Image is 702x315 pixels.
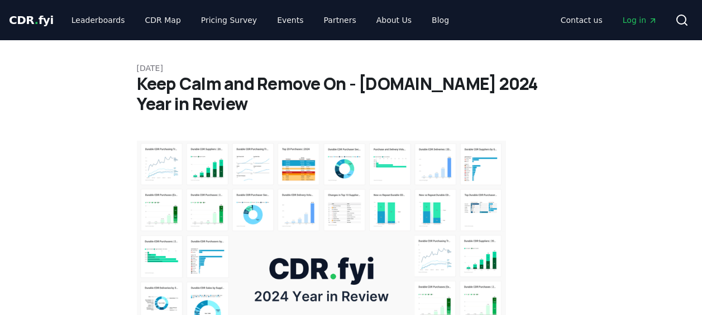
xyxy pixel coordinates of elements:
p: [DATE] [137,63,566,74]
a: Partners [315,10,365,30]
span: Log in [623,15,657,26]
a: Blog [423,10,458,30]
a: Log in [614,10,666,30]
nav: Main [63,10,458,30]
a: CDR Map [136,10,190,30]
span: CDR fyi [9,13,54,27]
a: About Us [367,10,421,30]
a: Leaderboards [63,10,134,30]
a: Contact us [552,10,612,30]
a: Pricing Survey [192,10,266,30]
span: . [35,13,39,27]
a: CDR.fyi [9,12,54,28]
nav: Main [552,10,666,30]
h1: Keep Calm and Remove On - [DOMAIN_NAME] 2024 Year in Review [137,74,566,114]
a: Events [268,10,312,30]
